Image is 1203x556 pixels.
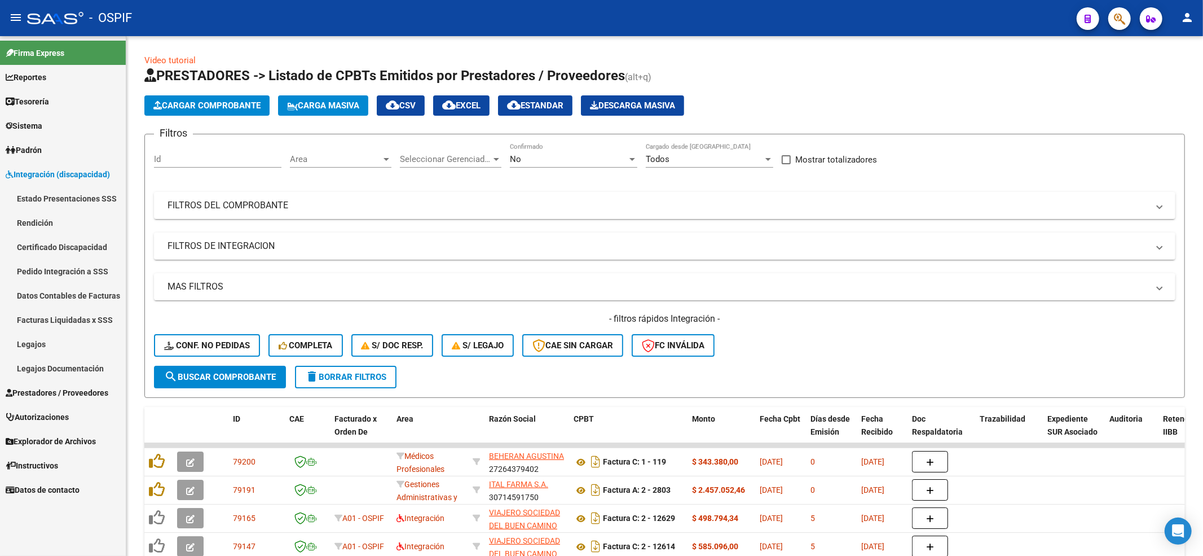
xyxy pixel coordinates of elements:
span: Area [396,414,413,423]
span: 79191 [233,485,255,494]
button: Estandar [498,95,572,116]
strong: Factura A: 2 - 2803 [603,486,671,495]
span: Estandar [507,100,563,111]
strong: $ 2.457.052,46 [692,485,745,494]
datatable-header-cell: CAE [285,407,330,457]
span: A01 - OSPIF [342,514,384,523]
span: FC Inválida [642,340,704,351]
span: Días desde Emisión [810,414,850,436]
mat-expansion-panel-header: FILTROS DEL COMPROBANTE [154,192,1175,219]
datatable-header-cell: Auditoria [1105,407,1158,457]
datatable-header-cell: Area [392,407,468,457]
button: Conf. no pedidas [154,334,260,357]
datatable-header-cell: Razón Social [484,407,569,457]
span: 79165 [233,514,255,523]
div: Open Intercom Messenger [1165,518,1192,545]
span: Integración [396,542,444,551]
div: 27264379402 [489,450,565,474]
span: Integración (discapacidad) [6,168,110,181]
strong: Factura C: 2 - 12629 [603,514,675,523]
span: Completa [279,340,333,351]
span: [DATE] [760,514,783,523]
button: Carga Masiva [278,95,368,116]
span: [DATE] [760,457,783,466]
button: Descarga Masiva [581,95,684,116]
mat-icon: search [164,370,178,383]
span: Fecha Recibido [861,414,893,436]
span: (alt+q) [625,72,651,82]
span: [DATE] [861,457,884,466]
button: EXCEL [433,95,490,116]
span: BEHERAN AGUSTINA [489,452,564,461]
span: VIAJERO SOCIEDAD DEL BUEN CAMINO S.A. [489,508,560,543]
span: 0 [810,457,815,466]
span: Trazabilidad [980,414,1025,423]
mat-icon: delete [305,370,319,383]
span: Firma Express [6,47,64,59]
span: Autorizaciones [6,411,69,423]
datatable-header-cell: Expediente SUR Asociado [1043,407,1105,457]
span: ID [233,414,240,423]
strong: $ 585.096,00 [692,542,738,551]
span: [DATE] [861,542,884,551]
span: [DATE] [861,485,884,494]
span: Seleccionar Gerenciador [400,154,491,164]
button: CAE SIN CARGAR [522,334,623,357]
span: 79147 [233,542,255,551]
span: CAE [289,414,304,423]
mat-icon: person [1180,11,1194,24]
mat-icon: menu [9,11,23,24]
span: - OSPIF [89,6,132,30]
span: PRESTADORES -> Listado de CPBTs Emitidos por Prestadores / Proveedores [144,68,625,84]
mat-icon: cloud_download [507,98,521,112]
datatable-header-cell: Fecha Cpbt [755,407,806,457]
span: CAE SIN CARGAR [532,340,613,351]
span: 5 [810,542,815,551]
strong: $ 343.380,00 [692,457,738,466]
span: Cargar Comprobante [153,100,261,111]
span: Todos [646,154,669,164]
span: 5 [810,514,815,523]
datatable-header-cell: Doc Respaldatoria [907,407,975,457]
span: 0 [810,485,815,494]
span: Datos de contacto [6,484,80,496]
mat-panel-title: FILTROS DEL COMPROBANTE [168,199,1148,212]
mat-panel-title: MAS FILTROS [168,281,1148,293]
h4: - filtros rápidos Integración - [154,313,1175,325]
datatable-header-cell: Trazabilidad [975,407,1043,457]
datatable-header-cell: Fecha Recibido [857,407,907,457]
span: Explorador de Archivos [6,435,96,448]
span: Buscar Comprobante [164,372,276,382]
datatable-header-cell: Monto [688,407,755,457]
span: [DATE] [861,514,884,523]
button: Borrar Filtros [295,366,396,388]
span: ITAL FARMA S.A. [489,480,548,489]
span: Razón Social [489,414,536,423]
button: Buscar Comprobante [154,366,286,388]
span: Monto [692,414,715,423]
span: EXCEL [442,100,481,111]
span: A01 - OSPIF [342,542,384,551]
mat-expansion-panel-header: FILTROS DE INTEGRACION [154,233,1175,260]
div: 30714136905 [489,506,565,530]
mat-panel-title: FILTROS DE INTEGRACION [168,240,1148,252]
span: Reportes [6,71,46,84]
div: 30714591750 [489,478,565,502]
i: Descargar documento [588,453,603,471]
datatable-header-cell: Facturado x Orden De [330,407,392,457]
datatable-header-cell: CPBT [569,407,688,457]
strong: Factura C: 1 - 119 [603,458,666,467]
i: Descargar documento [588,481,603,499]
button: S/ Doc Resp. [351,334,434,357]
strong: $ 498.794,34 [692,514,738,523]
span: Sistema [6,120,42,132]
span: Integración [396,514,444,523]
button: FC Inválida [632,334,715,357]
span: Instructivos [6,459,58,472]
span: Area [290,154,381,164]
span: S/ legajo [452,340,504,351]
span: Mostrar totalizadores [795,153,877,167]
span: 79200 [233,457,255,466]
button: S/ legajo [442,334,514,357]
span: [DATE] [760,542,783,551]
